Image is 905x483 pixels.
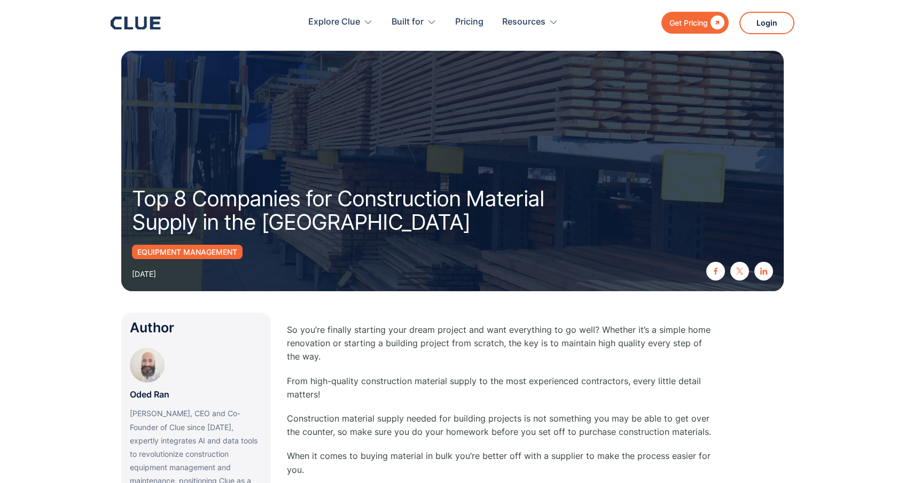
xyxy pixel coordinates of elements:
[392,5,436,39] div: Built for
[132,245,243,259] a: Equipment Management
[661,12,729,34] a: Get Pricing
[669,16,708,29] div: Get Pricing
[712,268,719,275] img: facebook icon
[287,449,714,476] p: When it comes to buying material in bulk you’re better off with a supplier to make the process ea...
[132,267,156,281] div: [DATE]
[132,187,581,234] h1: Top 8 Companies for Construction Material Supply in the [GEOGRAPHIC_DATA]
[287,323,714,364] p: So you’re finally starting your dream project and want everything to go well? Whether it’s a simp...
[455,5,483,39] a: Pricing
[760,268,767,275] img: linkedin icon
[502,5,545,39] div: Resources
[287,412,714,439] p: Construction material supply needed for building projects is not something you may be able to get...
[736,268,743,275] img: twitter X icon
[708,16,724,29] div: 
[130,388,169,401] p: Oded Ran
[308,5,360,39] div: Explore Clue
[308,5,373,39] div: Explore Clue
[287,375,714,401] p: From high-quality construction material supply to the most experienced contractors, every little ...
[130,348,165,383] img: Oded Ran
[130,321,262,334] div: Author
[502,5,558,39] div: Resources
[392,5,424,39] div: Built for
[739,12,794,34] a: Login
